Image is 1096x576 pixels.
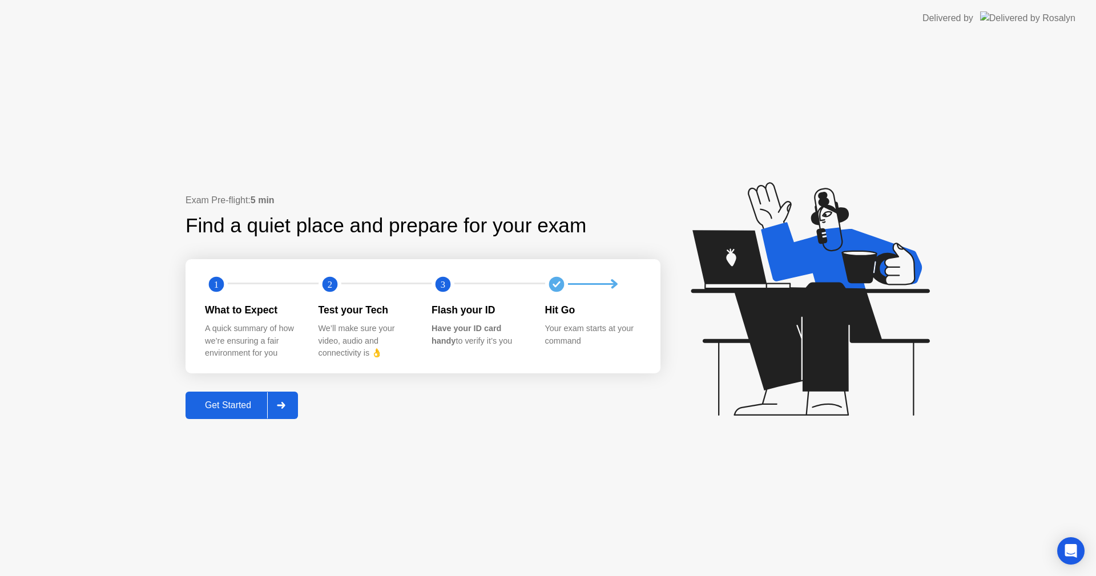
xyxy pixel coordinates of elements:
div: Test your Tech [319,303,414,317]
div: A quick summary of how we’re ensuring a fair environment for you [205,323,300,360]
b: Have your ID card handy [432,324,501,345]
div: Open Intercom Messenger [1057,537,1085,565]
text: 1 [214,279,219,289]
text: 3 [441,279,445,289]
button: Get Started [186,392,298,419]
text: 2 [327,279,332,289]
div: Hit Go [545,303,640,317]
img: Delivered by Rosalyn [980,11,1075,25]
div: Flash your ID [432,303,527,317]
div: Your exam starts at your command [545,323,640,347]
div: Find a quiet place and prepare for your exam [186,211,588,241]
div: Exam Pre-flight: [186,194,660,207]
div: Get Started [189,400,267,410]
div: Delivered by [922,11,973,25]
div: to verify it’s you [432,323,527,347]
div: What to Expect [205,303,300,317]
b: 5 min [251,195,275,205]
div: We’ll make sure your video, audio and connectivity is 👌 [319,323,414,360]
